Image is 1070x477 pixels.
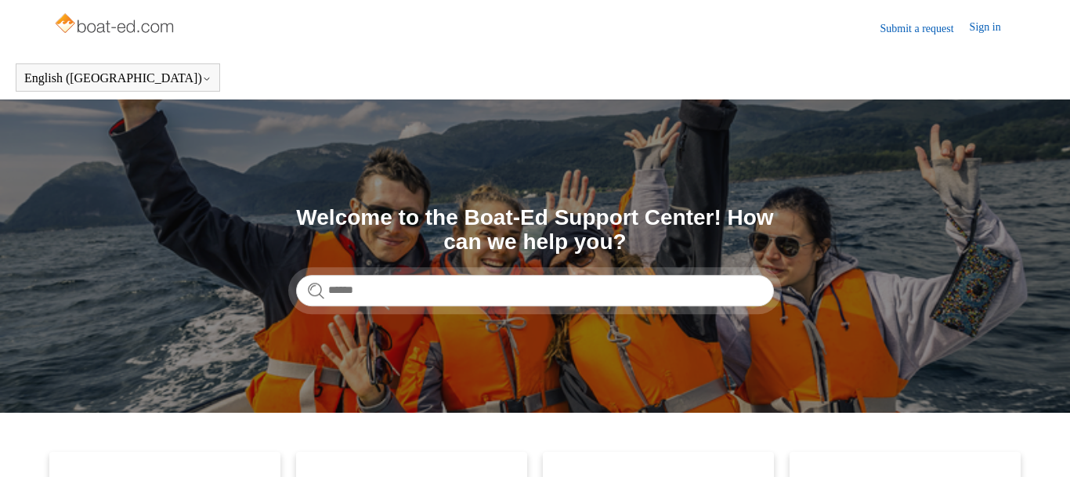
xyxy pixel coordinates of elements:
[296,275,774,306] input: Search
[53,9,178,41] img: Boat-Ed Help Center home page
[296,206,774,255] h1: Welcome to the Boat-Ed Support Center! How can we help you?
[970,19,1017,38] a: Sign in
[24,71,211,85] button: English ([GEOGRAPHIC_DATA])
[1018,425,1058,465] div: Live chat
[880,20,970,37] a: Submit a request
